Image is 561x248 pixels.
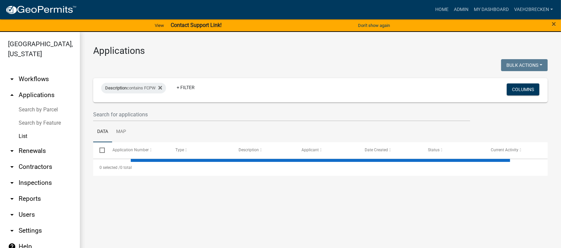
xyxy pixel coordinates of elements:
[484,142,548,158] datatable-header-cell: Current Activity
[491,148,519,152] span: Current Activity
[93,159,548,176] div: 0 total
[171,22,222,28] strong: Contact Support Link!
[365,148,388,152] span: Date Created
[112,148,149,152] span: Application Number
[552,20,556,28] button: Close
[428,148,440,152] span: Status
[93,45,548,57] h3: Applications
[511,3,556,16] a: vaeh2Brecken
[8,147,16,155] i: arrow_drop_down
[433,3,451,16] a: Home
[8,211,16,219] i: arrow_drop_down
[8,75,16,83] i: arrow_drop_down
[8,163,16,171] i: arrow_drop_down
[106,142,169,158] datatable-header-cell: Application Number
[295,142,358,158] datatable-header-cell: Applicant
[169,142,232,158] datatable-header-cell: Type
[471,3,511,16] a: My Dashboard
[8,227,16,235] i: arrow_drop_down
[93,142,106,158] datatable-header-cell: Select
[8,179,16,187] i: arrow_drop_down
[451,3,471,16] a: Admin
[552,19,556,29] span: ×
[358,142,422,158] datatable-header-cell: Date Created
[93,121,112,143] a: Data
[101,83,166,93] div: contains FCPW
[175,148,184,152] span: Type
[302,148,319,152] span: Applicant
[99,165,120,170] span: 0 selected /
[105,85,127,90] span: Description
[355,20,393,31] button: Don't show again
[112,121,130,143] a: Map
[8,91,16,99] i: arrow_drop_up
[8,195,16,203] i: arrow_drop_down
[93,108,470,121] input: Search for applications
[152,20,167,31] a: View
[507,83,539,95] button: Columns
[232,142,295,158] datatable-header-cell: Description
[422,142,485,158] datatable-header-cell: Status
[171,81,200,93] a: + Filter
[501,59,548,71] button: Bulk Actions
[239,148,259,152] span: Description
